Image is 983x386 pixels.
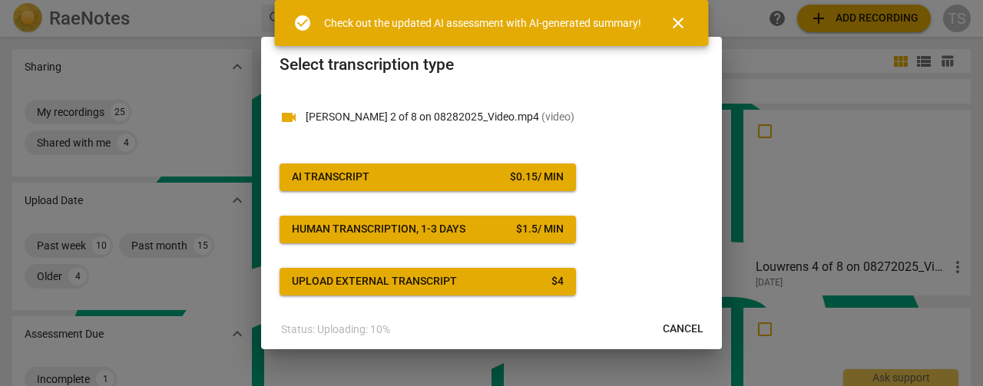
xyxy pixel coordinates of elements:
[551,274,564,289] div: $ 4
[516,222,564,237] div: $ 1.5 / min
[281,322,390,338] p: Status: Uploading: 10%
[669,14,687,32] span: close
[293,14,312,32] span: check_circle
[280,216,576,243] button: Human transcription, 1-3 days$1.5/ min
[663,322,703,337] span: Cancel
[280,268,576,295] button: Upload external transcript$4
[541,111,574,123] span: ( video )
[292,274,457,289] div: Upload external transcript
[280,108,298,127] span: videocam
[510,170,564,185] div: $ 0.15 / min
[650,315,716,343] button: Cancel
[660,5,697,41] button: Close
[292,170,369,185] div: AI Transcript
[280,163,576,191] button: AI Transcript$0.15/ min
[292,222,465,237] div: Human transcription, 1-3 days
[306,109,703,125] p: Chris 2 of 8 on 08282025_Video.mp4(video)
[280,55,703,74] h2: Select transcription type
[324,15,641,31] div: Check out the updated AI assessment with AI-generated summary!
